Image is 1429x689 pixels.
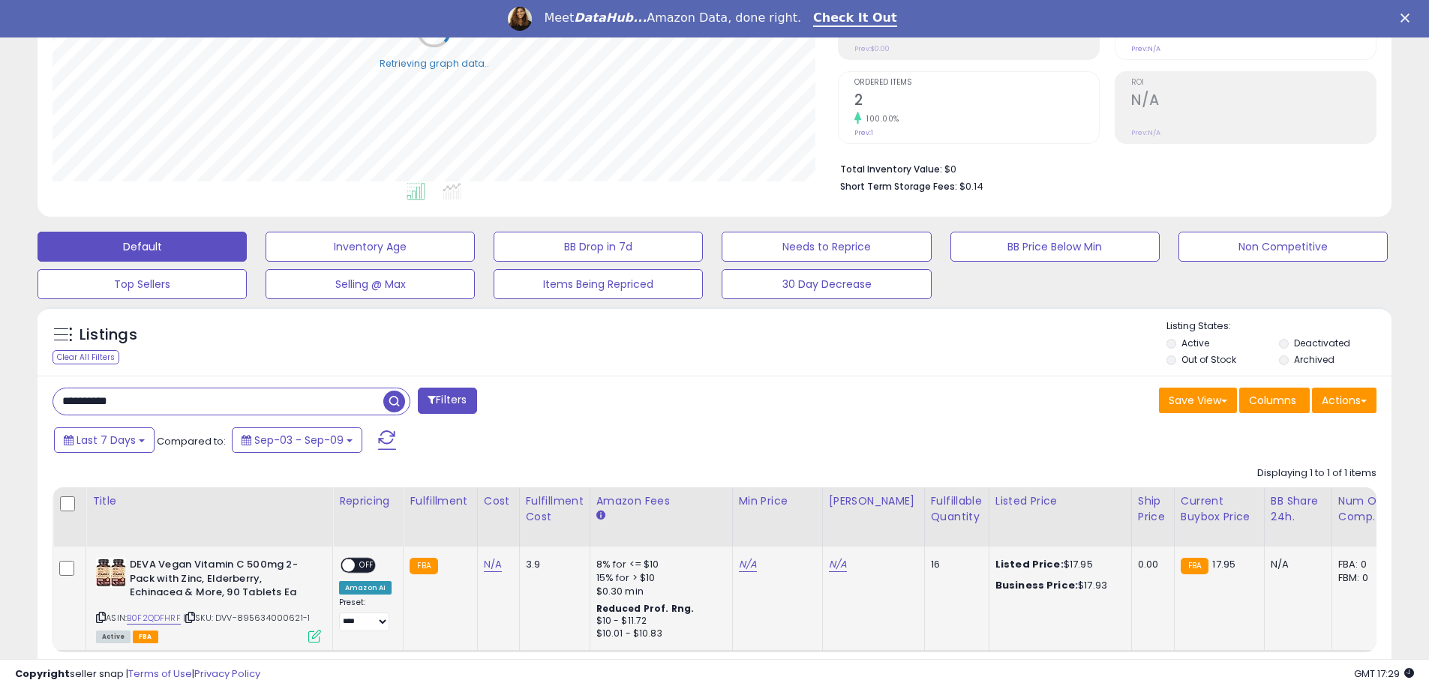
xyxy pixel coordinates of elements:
a: N/A [829,557,847,572]
div: Clear All Filters [53,350,119,364]
b: Listed Price: [995,557,1064,571]
label: Archived [1294,353,1334,366]
span: | SKU: DVV-895634000621-1 [183,612,310,624]
button: Needs to Reprice [722,232,931,262]
span: 17.95 [1212,557,1235,571]
span: Columns [1249,393,1296,408]
button: Selling @ Max [266,269,475,299]
div: Amazon Fees [596,493,726,509]
b: Short Term Storage Fees: [840,180,957,193]
span: ROI [1131,79,1376,87]
div: Fulfillment Cost [526,493,584,525]
b: Reduced Prof. Rng. [596,602,695,615]
img: 51BosFDUm2L._SL40_.jpg [96,558,126,588]
b: Business Price: [995,578,1078,592]
span: OFF [355,559,379,572]
div: Repricing [339,493,397,509]
button: Non Competitive [1178,232,1388,262]
span: Sep-03 - Sep-09 [254,433,344,448]
div: BB Share 24h. [1271,493,1325,525]
div: 8% for <= $10 [596,558,721,571]
div: Displaying 1 to 1 of 1 items [1257,466,1376,481]
button: BB Drop in 7d [494,232,703,262]
div: $10 - $11.72 [596,615,721,628]
small: FBA [410,558,437,574]
h2: N/A [1131,91,1376,112]
div: Current Buybox Price [1181,493,1258,525]
button: Columns [1239,388,1310,413]
div: $17.93 [995,579,1120,592]
small: Prev: N/A [1131,128,1160,137]
div: Title [92,493,326,509]
small: Prev: $0.00 [854,44,890,53]
a: N/A [739,557,757,572]
span: 2025-09-17 17:29 GMT [1354,667,1414,681]
h2: 2 [854,91,1099,112]
div: N/A [1271,558,1320,571]
button: Save View [1159,388,1237,413]
div: 0.00 [1138,558,1163,571]
div: 16 [931,558,977,571]
div: Cost [484,493,513,509]
div: $17.95 [995,558,1120,571]
span: All listings currently available for purchase on Amazon [96,631,131,643]
div: ASIN: [96,558,321,641]
div: FBA: 0 [1338,558,1388,571]
button: Filters [418,388,476,414]
li: $0 [840,159,1365,177]
div: Amazon AI [339,581,392,595]
p: Listing States: [1166,319,1391,334]
strong: Copyright [15,667,70,681]
div: Listed Price [995,493,1125,509]
div: seller snap | | [15,667,260,682]
label: Active [1181,337,1209,349]
h5: Listings [80,325,137,346]
a: Privacy Policy [194,667,260,681]
div: FBM: 0 [1338,571,1388,585]
div: Fulfillable Quantity [931,493,983,525]
div: [PERSON_NAME] [829,493,918,509]
button: Default [38,232,247,262]
a: B0F2QDFHRF [127,612,181,625]
span: Last 7 Days [77,433,136,448]
div: Num of Comp. [1338,493,1393,525]
div: Retrieving graph data.. [380,56,489,70]
button: Actions [1312,388,1376,413]
span: FBA [133,631,158,643]
div: 3.9 [526,558,578,571]
button: Items Being Repriced [494,269,703,299]
small: Amazon Fees. [596,509,605,523]
a: Check It Out [813,10,897,27]
div: Meet Amazon Data, done right. [544,10,801,25]
small: 100.00% [861,113,899,124]
b: DEVA Vegan Vitamin C 500mg 2-Pack with Zinc, Elderberry, Echinacea & More, 90 Tablets Ea [130,558,312,604]
small: FBA [1181,558,1208,574]
span: Ordered Items [854,79,1099,87]
i: DataHub... [574,10,647,25]
button: Sep-03 - Sep-09 [232,427,362,453]
div: Fulfillment [410,493,470,509]
button: Top Sellers [38,269,247,299]
small: Prev: N/A [1131,44,1160,53]
button: 30 Day Decrease [722,269,931,299]
b: Total Inventory Value: [840,163,942,175]
div: Min Price [739,493,816,509]
button: Last 7 Days [54,427,155,453]
label: Out of Stock [1181,353,1236,366]
span: Compared to: [157,434,226,448]
label: Deactivated [1294,337,1350,349]
button: BB Price Below Min [950,232,1160,262]
span: $0.14 [959,179,983,193]
div: Preset: [339,598,392,631]
div: $0.30 min [596,585,721,598]
div: Ship Price [1138,493,1168,525]
small: Prev: 1 [854,128,873,137]
a: N/A [484,557,502,572]
img: Profile image for Georgie [508,7,532,31]
button: Inventory Age [266,232,475,262]
a: Terms of Use [128,667,192,681]
div: 15% for > $10 [596,571,721,585]
div: Close [1400,13,1415,22]
div: $10.01 - $10.83 [596,628,721,640]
